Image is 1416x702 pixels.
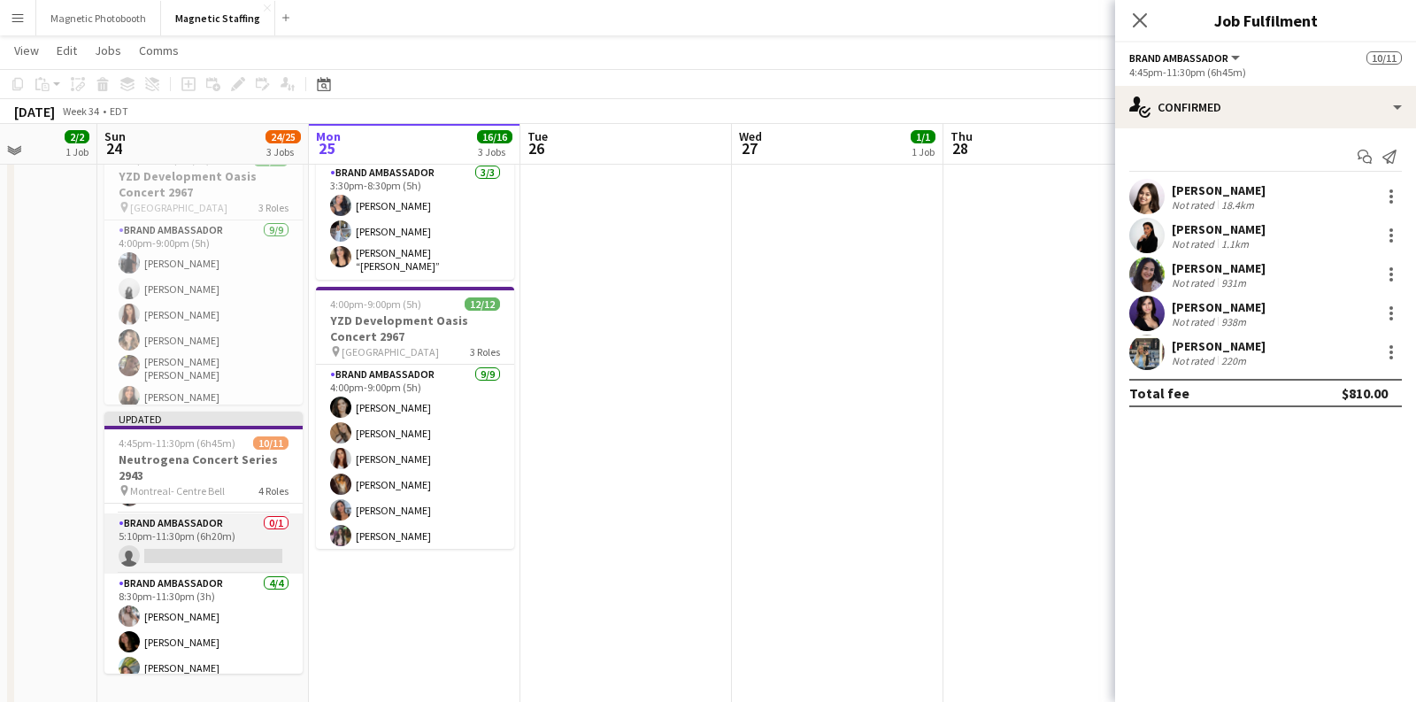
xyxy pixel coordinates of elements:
span: 24 [102,138,126,158]
span: 12/12 [465,297,500,311]
a: View [7,39,46,62]
div: Not rated [1172,354,1218,367]
h3: YZD Development Oasis Concert 2967 [104,168,303,200]
span: 10/11 [253,436,289,450]
div: Not rated [1172,276,1218,289]
span: 24/25 [265,130,301,143]
span: Sun [104,128,126,144]
div: Not rated [1172,198,1218,212]
div: 3 Jobs [266,145,300,158]
h3: YZD Development Oasis Concert 2967 [316,312,514,344]
button: Brand Ambassador [1129,51,1243,65]
span: 10/11 [1366,51,1402,65]
span: Thu [950,128,973,144]
app-job-card: 3:30pm-8:30pm (5h)3/3Dynamite - [DATE] [GEOGRAPHIC_DATA]1 RoleBrand Ambassador3/33:30pm-8:30pm (5... [316,101,514,280]
app-job-card: 4:00pm-9:00pm (5h)12/12YZD Development Oasis Concert 2967 [GEOGRAPHIC_DATA]3 RolesBrand Ambassado... [104,143,303,405]
app-card-role: Brand Ambassador0/15:10pm-11:30pm (6h20m) [104,513,303,574]
app-card-role: Brand Ambassador3/33:30pm-8:30pm (5h)[PERSON_NAME][PERSON_NAME][PERSON_NAME] “[PERSON_NAME]” [PER... [316,163,514,280]
div: [PERSON_NAME] [1172,182,1266,198]
a: Edit [50,39,84,62]
div: 1 Job [65,145,88,158]
div: 3 Jobs [478,145,512,158]
div: Not rated [1172,237,1218,251]
div: 1.1km [1218,237,1252,251]
span: 3 Roles [258,201,289,214]
h3: Neutrogena Concert Series 2943 [104,451,303,483]
div: 18.4km [1218,198,1258,212]
span: View [14,42,39,58]
div: 4:45pm-11:30pm (6h45m) [1129,66,1402,79]
span: 4:45pm-11:30pm (6h45m) [119,436,235,450]
span: [GEOGRAPHIC_DATA] [342,345,439,359]
div: 931m [1218,276,1250,289]
div: [PERSON_NAME] [1172,338,1266,354]
div: 938m [1218,315,1250,328]
span: 2/2 [65,130,89,143]
span: Montreal- Centre Bell [130,484,225,498]
app-job-card: 4:00pm-9:00pm (5h)12/12YZD Development Oasis Concert 2967 [GEOGRAPHIC_DATA]3 RolesBrand Ambassado... [316,287,514,549]
a: Comms [132,39,186,62]
span: Tue [527,128,548,144]
div: $810.00 [1342,384,1388,402]
span: Wed [739,128,762,144]
div: [PERSON_NAME] [1172,299,1266,315]
span: Edit [57,42,77,58]
span: 4 Roles [258,484,289,498]
app-card-role: Brand Ambassador9/94:00pm-9:00pm (5h)[PERSON_NAME][PERSON_NAME][PERSON_NAME][PERSON_NAME][PERSON_... [104,220,303,491]
span: Mon [316,128,341,144]
app-job-card: Updated4:45pm-11:30pm (6h45m)10/11Neutrogena Concert Series 2943 Montreal- Centre Bell4 Roles[PER... [104,412,303,674]
span: 4:00pm-9:00pm (5h) [330,297,421,311]
div: [PERSON_NAME] [1172,221,1266,237]
a: Jobs [88,39,128,62]
div: Updated [104,412,303,426]
span: Comms [139,42,179,58]
span: 25 [313,138,341,158]
span: 1/1 [911,130,935,143]
button: Magnetic Photobooth [36,1,161,35]
div: 220m [1218,354,1250,367]
span: [GEOGRAPHIC_DATA] [130,201,227,214]
div: Total fee [1129,384,1189,402]
div: 1 Job [912,145,935,158]
h3: Job Fulfilment [1115,9,1416,32]
span: 27 [736,138,762,158]
button: Magnetic Staffing [161,1,275,35]
span: 26 [525,138,548,158]
div: EDT [110,104,128,118]
span: Jobs [95,42,121,58]
div: Not rated [1172,315,1218,328]
span: 16/16 [477,130,512,143]
span: Brand Ambassador [1129,51,1228,65]
app-card-role: Brand Ambassador9/94:00pm-9:00pm (5h)[PERSON_NAME][PERSON_NAME][PERSON_NAME][PERSON_NAME][PERSON_... [316,365,514,630]
div: Confirmed [1115,86,1416,128]
span: 28 [948,138,973,158]
span: 3 Roles [470,345,500,359]
div: [DATE] [14,103,55,120]
div: [PERSON_NAME] [1172,260,1266,276]
span: Week 34 [58,104,103,118]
